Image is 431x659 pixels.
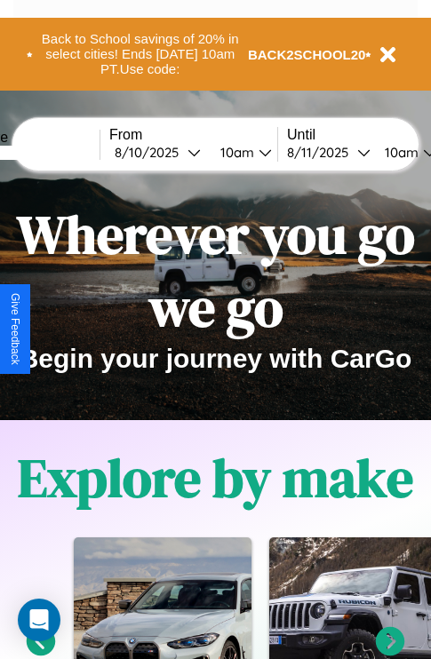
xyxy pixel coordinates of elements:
[206,143,277,162] button: 10am
[109,127,277,143] label: From
[115,144,188,161] div: 8 / 10 / 2025
[18,599,60,641] div: Open Intercom Messenger
[33,27,248,82] button: Back to School savings of 20% in select cities! Ends [DATE] 10am PT.Use code:
[287,144,357,161] div: 8 / 11 / 2025
[376,144,423,161] div: 10am
[248,47,366,62] b: BACK2SCHOOL20
[212,144,259,161] div: 10am
[9,293,21,365] div: Give Feedback
[18,441,413,514] h1: Explore by make
[109,143,206,162] button: 8/10/2025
